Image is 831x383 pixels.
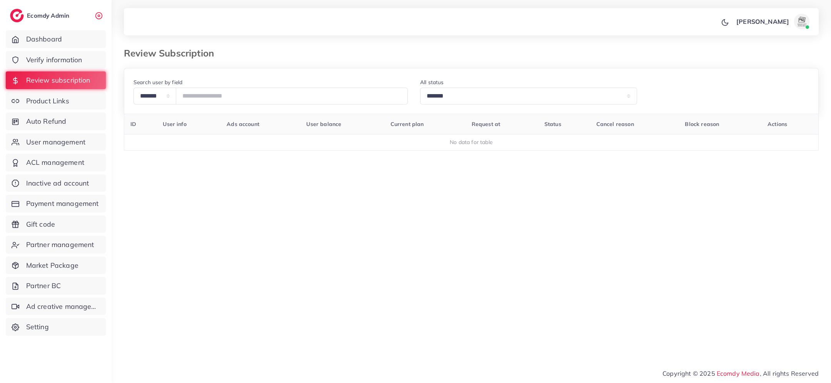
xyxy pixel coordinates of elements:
[685,121,719,128] span: Block reason
[6,154,106,171] a: ACL management
[6,92,106,110] a: Product Links
[26,199,99,209] span: Payment management
[544,121,561,128] span: Status
[26,260,78,270] span: Market Package
[26,75,90,85] span: Review subscription
[26,158,84,167] span: ACL management
[768,121,787,128] span: Actions
[26,34,62,44] span: Dashboard
[227,121,259,128] span: Ads account
[26,55,82,65] span: Verify information
[124,48,220,59] h3: Review Subscription
[6,30,106,48] a: Dashboard
[26,240,94,250] span: Partner management
[6,195,106,212] a: Payment management
[6,298,106,315] a: Ad creative management
[6,277,106,295] a: Partner BC
[26,178,89,188] span: Inactive ad account
[472,121,501,128] span: Request at
[10,9,24,22] img: logo
[662,369,819,378] span: Copyright © 2025
[6,236,106,254] a: Partner management
[6,113,106,130] a: Auto Refund
[27,12,71,19] h2: Ecomdy Admin
[6,174,106,192] a: Inactive ad account
[26,137,85,147] span: User management
[306,121,341,128] span: User balance
[732,14,813,29] a: [PERSON_NAME]avatar
[760,369,819,378] span: , All rights Reserved
[130,121,136,128] span: ID
[6,257,106,274] a: Market Package
[26,302,100,312] span: Ad creative management
[596,121,634,128] span: Cancel reason
[26,322,49,332] span: Setting
[128,138,814,146] div: No data for table
[26,116,67,126] span: Auto Refund
[420,78,444,86] label: All status
[10,9,71,22] a: logoEcomdy Admin
[717,370,760,377] a: Ecomdy Media
[26,96,69,106] span: Product Links
[6,71,106,89] a: Review subscription
[26,281,61,291] span: Partner BC
[6,216,106,233] a: Gift code
[133,78,182,86] label: Search user by field
[6,51,106,69] a: Verify information
[6,133,106,151] a: User management
[163,121,186,128] span: User info
[6,318,106,336] a: Setting
[736,17,789,26] p: [PERSON_NAME]
[390,121,424,128] span: Current plan
[26,219,55,229] span: Gift code
[794,14,809,29] img: avatar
